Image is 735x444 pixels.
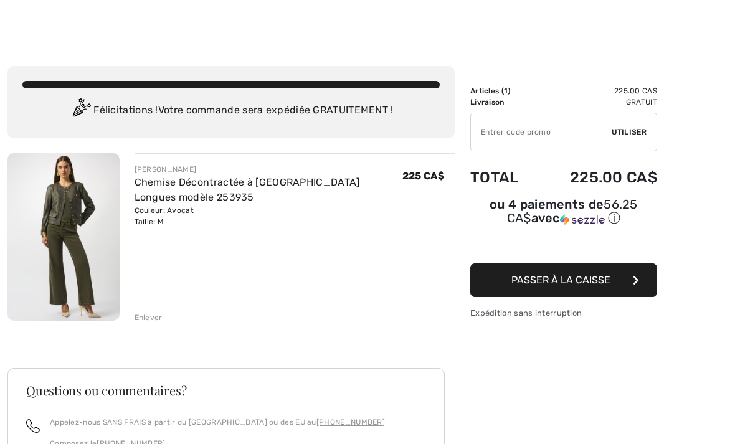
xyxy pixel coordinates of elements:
span: 1 [504,87,508,95]
img: Congratulation2.svg [69,98,93,123]
button: Passer à la caisse [470,263,657,297]
td: Livraison [470,97,537,108]
div: ou 4 paiements de56.25 CA$avecSezzle Cliquez pour en savoir plus sur Sezzle [470,199,657,231]
div: ou 4 paiements de avec [470,199,657,227]
h3: Questions ou commentaires? [26,384,426,397]
p: Appelez-nous SANS FRAIS à partir du [GEOGRAPHIC_DATA] ou des EU au [50,417,385,428]
span: 225 CA$ [402,170,445,182]
div: Félicitations ! Votre commande sera expédiée GRATUITEMENT ! [22,98,440,123]
span: Passer à la caisse [511,274,610,286]
img: Sezzle [560,214,605,225]
img: call [26,419,40,433]
td: 225.00 CA$ [537,156,657,199]
td: Total [470,156,537,199]
span: 56.25 CA$ [507,197,638,225]
div: Enlever [135,312,163,323]
td: 225.00 CA$ [537,85,657,97]
div: Couleur: Avocat Taille: M [135,205,402,227]
div: [PERSON_NAME] [135,164,402,175]
img: Chemise Décontractée à Manches Longues modèle 253935 [7,153,120,321]
td: Gratuit [537,97,657,108]
div: Expédition sans interruption [470,307,657,319]
input: Code promo [471,113,612,151]
td: Articles ( ) [470,85,537,97]
a: Chemise Décontractée à [GEOGRAPHIC_DATA] Longues modèle 253935 [135,176,360,203]
span: Utiliser [612,126,647,138]
a: [PHONE_NUMBER] [316,418,385,427]
iframe: PayPal-paypal [470,231,657,259]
